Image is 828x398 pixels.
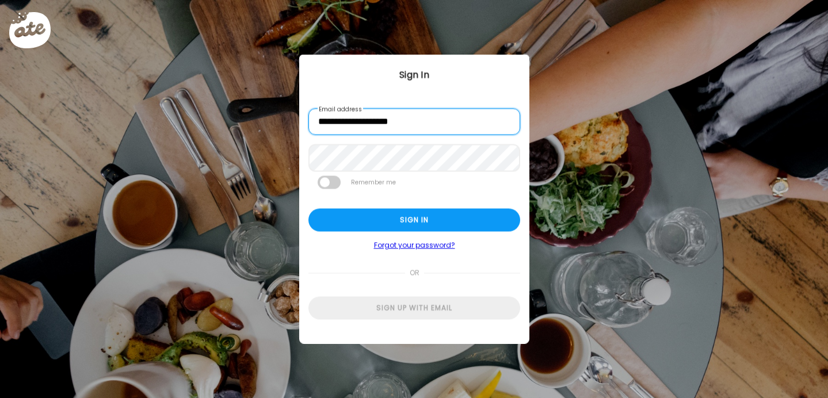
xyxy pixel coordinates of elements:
[308,241,520,250] a: Forgot your password?
[308,297,520,320] div: Sign up with email
[308,209,520,232] div: Sign in
[299,68,529,82] div: Sign In
[405,262,423,285] span: or
[318,105,363,114] label: Email address
[350,176,397,189] label: Remember me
